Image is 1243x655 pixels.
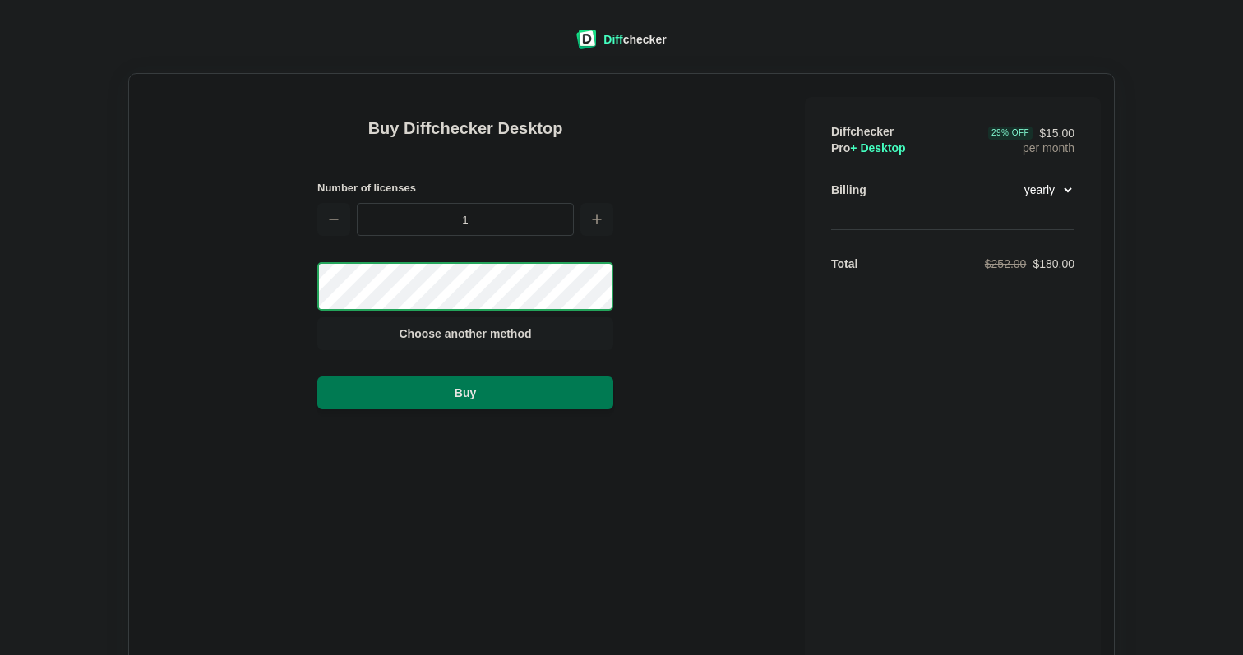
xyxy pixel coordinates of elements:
[985,257,1027,270] span: $252.00
[317,117,613,159] h1: Buy Diffchecker Desktop
[831,141,906,155] span: Pro
[576,39,666,52] a: Diffchecker logoDiffchecker
[576,30,597,49] img: Diffchecker logo
[988,123,1074,156] div: per month
[988,127,1033,140] div: 29 % Off
[831,257,857,270] strong: Total
[357,203,574,236] input: 1
[603,33,622,46] span: Diff
[850,141,905,155] span: + Desktop
[451,385,479,401] span: Buy
[831,182,866,198] div: Billing
[317,317,613,350] button: Choose another method
[395,325,534,342] span: Choose another method
[831,125,894,138] span: Diffchecker
[317,179,613,196] h2: Number of licenses
[603,31,666,48] div: checker
[988,127,1074,140] span: $15.00
[985,256,1074,272] div: $180.00
[317,376,613,409] button: Buy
